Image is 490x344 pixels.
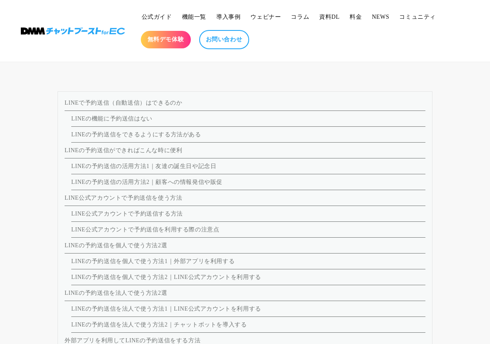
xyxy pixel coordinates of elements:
[71,226,219,233] a: LINE公式アカウントで予約送信を利用する際の注意点
[71,321,247,328] a: LINEの予約送信を法人で使う方法2｜チャットボットを導入する
[372,13,389,21] span: NEWS
[394,8,441,26] a: コミュニティ
[319,13,340,21] span: 資料DL
[65,100,182,106] a: LINEで予約送信（自動送信）はできるのか
[21,28,125,35] img: 株式会社DMM Boost
[199,30,249,49] a: お問い合わせ
[141,31,191,48] a: 無料デモ体験
[65,195,182,201] a: LINE公式アカウントで予約送信を使う方法
[367,8,394,26] a: NEWS
[177,8,211,26] a: 機能一覧
[71,179,222,185] a: LINEの予約送信の活用方法2｜顧客への情報発信や販促
[250,13,281,21] span: ウェビナー
[71,274,261,280] a: LINEの予約送信を個人で使う方法2｜LINE公式アカウントを利用する
[71,306,261,312] a: LINEの予約送信を法人で使う方法1｜LINE公式アカウントを利用する
[286,8,314,26] a: コラム
[137,8,177,26] a: 公式ガイド
[399,13,436,21] span: コミュニティ
[206,36,242,43] span: お問い合わせ
[314,8,345,26] a: 資料DL
[71,163,216,169] a: LINEの予約送信の活用方法1｜友達の誕生日や記念日
[147,36,184,43] span: 無料デモ体験
[65,290,167,296] a: LINEの予約送信を法人で使う方法2選
[71,211,183,217] a: LINE公式アカウントで予約送信する方法
[182,13,206,21] span: 機能一覧
[65,147,182,153] a: LINEの予約送信ができればこんな時に便利
[65,242,167,249] a: LINEの予約送信を個人で使う方法2選
[216,13,240,21] span: 導入事例
[142,13,172,21] span: 公式ガイド
[71,116,152,122] a: LINEの機能に予約送信はない
[245,8,286,26] a: ウェビナー
[350,13,362,21] span: 料金
[345,8,367,26] a: 料金
[291,13,309,21] span: コラム
[71,131,201,138] a: LINEの予約送信をできるようにする方法がある
[211,8,245,26] a: 導入事例
[71,258,235,264] a: LINEの予約送信を個人で使う方法1｜外部アプリを利用する
[65,337,200,344] a: 外部アプリを利用してLINEの予約送信をする方法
